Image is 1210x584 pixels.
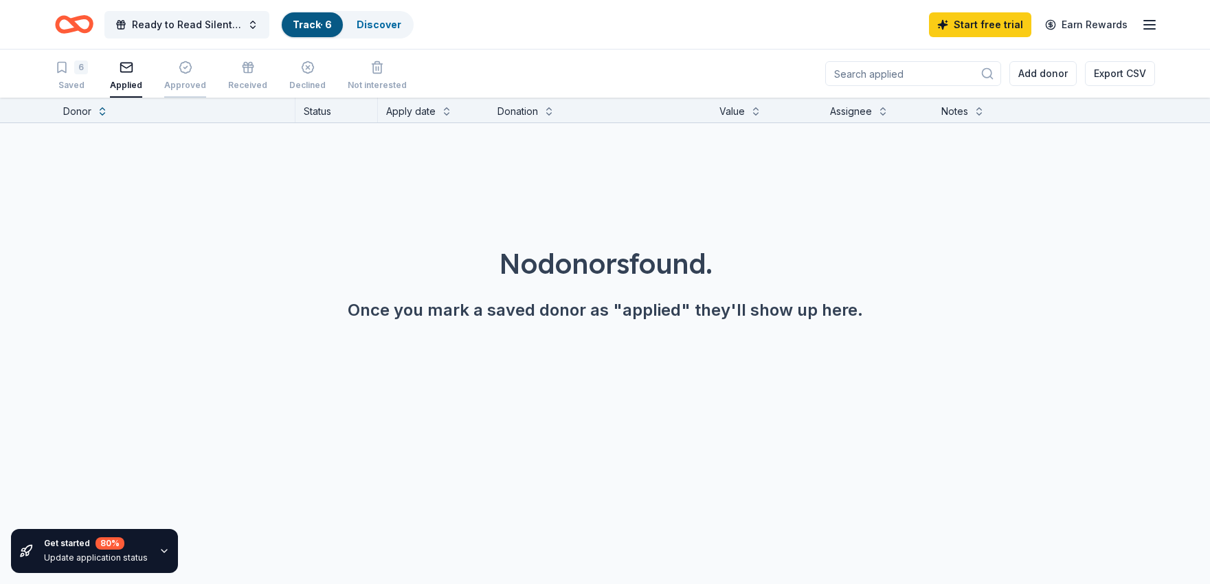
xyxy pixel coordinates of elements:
[96,537,124,550] div: 80 %
[830,103,872,120] div: Assignee
[104,11,269,39] button: Ready to Read Silent Auction
[55,8,93,41] a: Home
[941,103,968,120] div: Notes
[1009,61,1077,86] button: Add donor
[289,55,326,98] button: Declined
[164,55,206,98] button: Approved
[348,55,407,98] button: Not interested
[33,299,1177,321] div: Once you mark a saved donor as "applied" they'll show up here.
[55,80,88,91] div: Saved
[164,80,206,91] div: Approved
[1085,61,1155,86] button: Export CSV
[44,552,148,563] div: Update application status
[280,11,414,39] button: Track· 6Discover
[295,98,378,122] div: Status
[228,55,267,98] button: Received
[228,80,267,91] div: Received
[719,103,745,120] div: Value
[929,12,1031,37] a: Start free trial
[55,55,88,98] button: 6Saved
[74,61,88,74] div: 6
[63,103,91,120] div: Donor
[33,244,1177,283] div: No donors found.
[825,61,1001,86] input: Search applied
[357,19,401,30] a: Discover
[497,103,538,120] div: Donation
[132,17,242,33] span: Ready to Read Silent Auction
[110,55,142,98] button: Applied
[348,80,407,91] div: Not interested
[44,537,148,550] div: Get started
[293,19,332,30] a: Track· 6
[110,80,142,91] div: Applied
[386,103,436,120] div: Apply date
[1037,12,1136,37] a: Earn Rewards
[289,80,326,91] div: Declined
